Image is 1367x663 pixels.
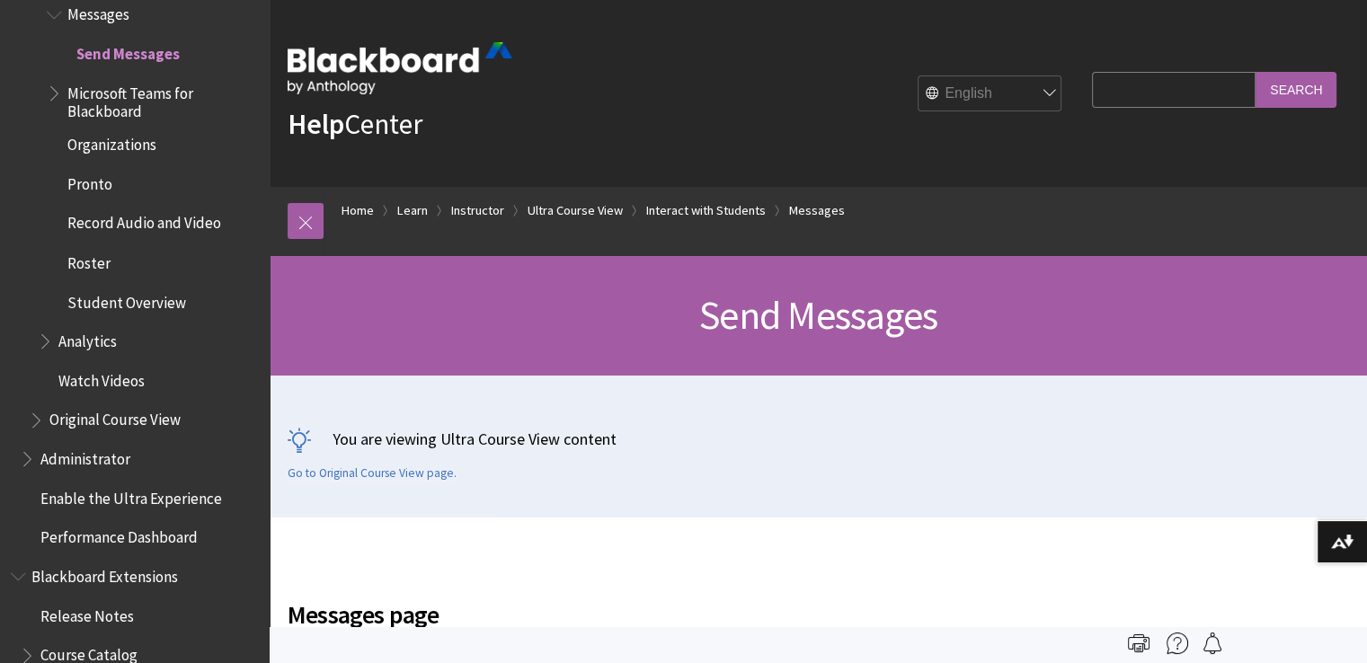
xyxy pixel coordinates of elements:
[67,169,112,193] span: Pronto
[288,465,457,482] a: Go to Original Course View page.
[288,596,1083,633] span: Messages page
[342,199,374,222] a: Home
[49,404,181,429] span: Original Course View
[1202,632,1223,654] img: Follow this page
[451,199,504,222] a: Instructor
[397,199,428,222] a: Learn
[58,325,117,349] span: Analytics
[789,199,845,222] a: Messages
[40,443,130,467] span: Administrator
[288,42,512,94] img: Blackboard by Anthology
[288,428,1349,450] p: You are viewing Ultra Course View content
[67,287,186,311] span: Student Overview
[288,106,344,142] strong: Help
[1167,632,1188,654] img: More help
[40,482,222,507] span: Enable the Ultra Experience
[40,600,134,624] span: Release Notes
[646,199,766,222] a: Interact with Students
[67,247,111,271] span: Roster
[40,522,198,546] span: Performance Dashboard
[528,199,623,222] a: Ultra Course View
[67,208,221,232] span: Record Audio and Video
[699,290,937,340] span: Send Messages
[67,78,257,120] span: Microsoft Teams for Blackboard
[1256,72,1336,107] input: Search
[31,561,178,585] span: Blackboard Extensions
[288,106,422,142] a: HelpCenter
[919,76,1062,112] select: Site Language Selector
[76,39,180,63] span: Send Messages
[1128,632,1150,654] img: Print
[58,365,145,389] span: Watch Videos
[67,129,156,154] span: Organizations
